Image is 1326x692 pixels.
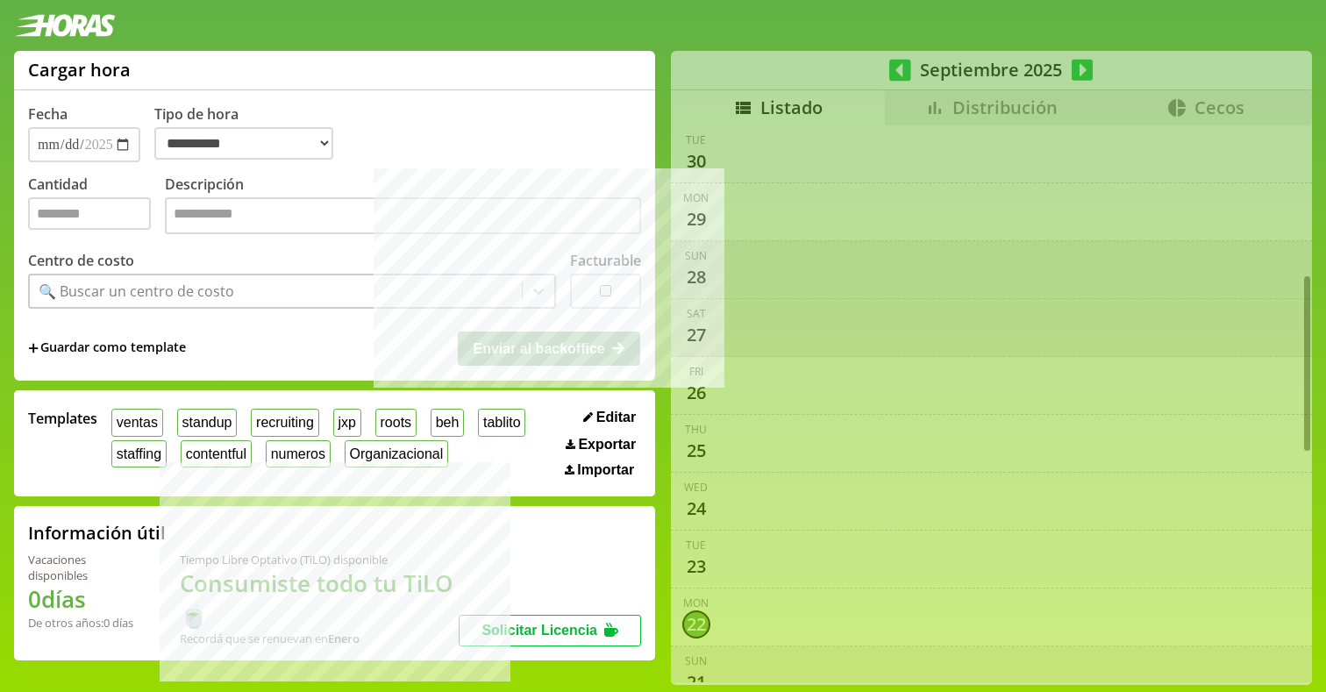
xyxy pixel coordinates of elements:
span: Exportar [578,437,636,453]
span: Importar [577,462,634,478]
button: standup [177,409,238,436]
div: Vacaciones disponibles [28,552,138,583]
button: roots [375,409,417,436]
label: Tipo de hora [154,104,347,162]
div: Recordá que se renuevan en [180,631,460,646]
button: Organizacional [345,440,448,467]
span: Templates [28,409,97,428]
button: numeros [266,440,331,467]
label: Centro de costo [28,251,134,270]
div: Tiempo Libre Optativo (TiLO) disponible [180,552,460,567]
button: ventas [111,409,163,436]
span: Editar [596,410,636,425]
button: contentful [181,440,252,467]
h1: 0 días [28,583,138,615]
div: De otros años: 0 días [28,615,138,631]
span: + [28,339,39,358]
button: Exportar [560,436,641,453]
label: Descripción [165,175,641,239]
button: recruiting [251,409,318,436]
img: logotipo [14,14,116,37]
button: Editar [578,409,641,426]
button: jxp [333,409,361,436]
b: Enero [328,631,360,646]
label: Cantidad [28,175,165,239]
button: beh [431,409,464,436]
textarea: Descripción [165,197,641,234]
label: Fecha [28,104,68,124]
select: Tipo de hora [154,127,333,160]
h1: Consumiste todo tu TiLO 🍵 [180,567,460,631]
button: staffing [111,440,167,467]
button: Solicitar Licencia [459,615,641,646]
button: tablito [478,409,525,436]
h1: Cargar hora [28,58,131,82]
span: +Guardar como template [28,339,186,358]
input: Cantidad [28,197,151,230]
span: Solicitar Licencia [481,623,597,638]
div: 🔍 Buscar un centro de costo [39,282,234,301]
label: Facturable [570,251,641,270]
h2: Información útil [28,521,166,545]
